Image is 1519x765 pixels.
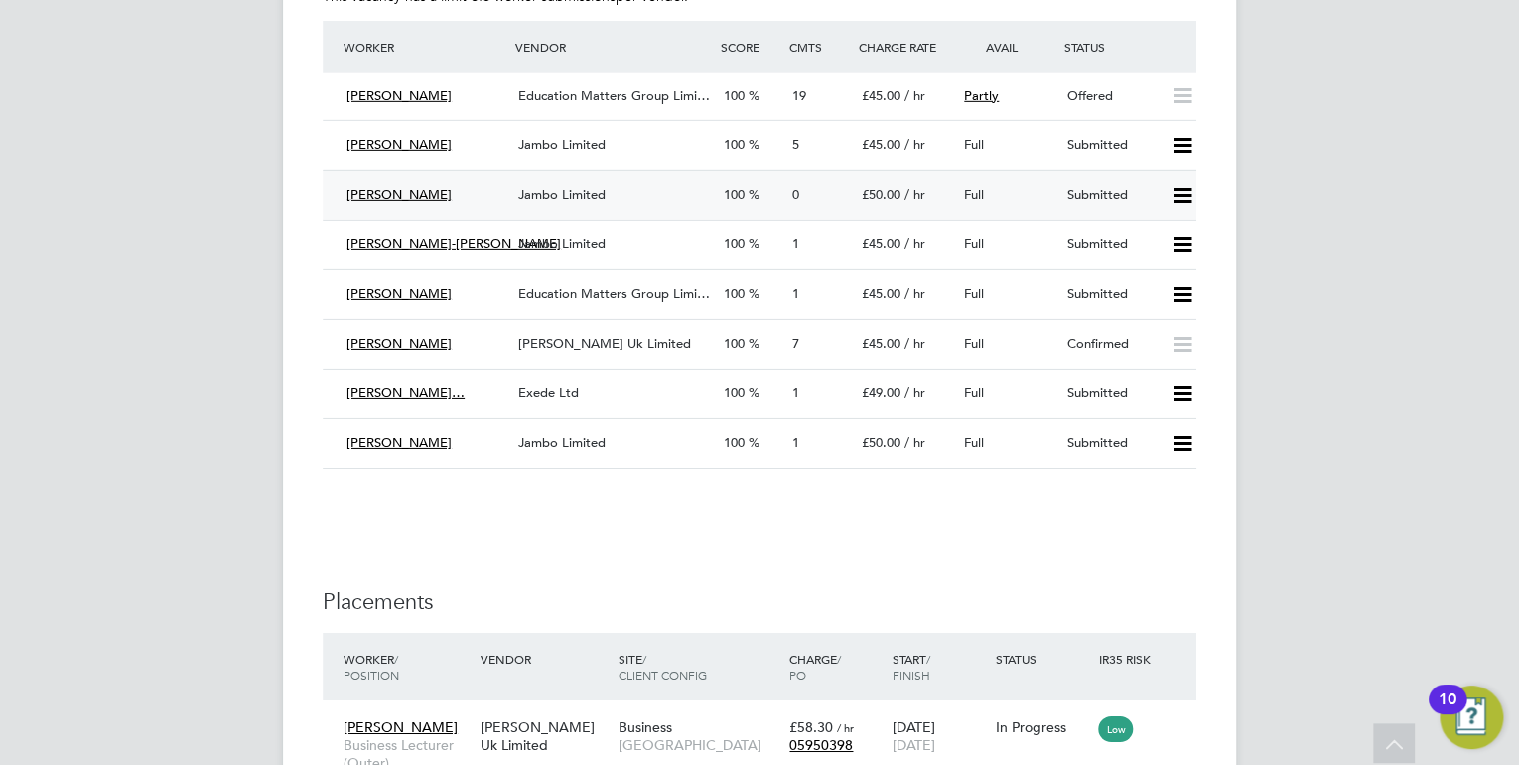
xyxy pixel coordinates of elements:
span: / hr [903,285,924,302]
div: [PERSON_NAME] Uk Limited [476,708,613,764]
span: £50.00 [861,186,899,203]
span: £45.00 [861,87,899,104]
span: [PERSON_NAME] Uk Limited [518,335,691,352]
div: Vendor [476,641,613,677]
div: Worker [339,641,476,692]
span: 5 [792,136,799,153]
div: Charge Rate [853,29,956,65]
span: 100 [724,434,745,451]
div: Status [1059,29,1196,65]
span: £50.00 [861,434,899,451]
span: 100 [724,335,745,352]
button: Open Resource Center, 10 new notifications [1440,686,1503,749]
div: IR35 Risk [1093,641,1162,677]
div: Submitted [1059,229,1163,261]
span: Full [964,384,984,401]
span: [PERSON_NAME] [346,87,452,104]
span: / Position [344,651,399,683]
div: Worker [339,29,510,65]
span: 1 [792,384,799,401]
span: Education Matters Group Limi… [518,285,710,302]
span: Jambo Limited [518,136,606,153]
div: [DATE] [888,708,991,764]
span: / hr [903,87,924,104]
span: Full [964,434,984,451]
span: Full [964,186,984,203]
span: / hr [903,235,924,252]
span: Jambo Limited [518,434,606,451]
h3: Placements [323,588,1196,617]
span: / hr [903,335,924,352]
span: £45.00 [861,335,899,352]
span: 1 [792,285,799,302]
span: [PERSON_NAME] [344,718,458,736]
span: [PERSON_NAME] [346,186,452,203]
span: / hr [903,434,924,451]
div: Score [716,29,784,65]
span: / hr [903,384,924,401]
span: 0 [792,186,799,203]
span: [PERSON_NAME] [346,285,452,302]
div: Offered [1059,80,1163,113]
span: / Finish [893,651,930,683]
div: Site [613,641,784,692]
div: Submitted [1059,179,1163,212]
div: Status [991,641,1094,677]
span: Full [964,285,984,302]
span: £49.00 [861,384,899,401]
div: Vendor [510,29,716,65]
span: 100 [724,186,745,203]
span: Jambo Limited [518,235,606,252]
span: 100 [724,285,745,302]
span: Exede Ltd [518,384,579,401]
div: Avail [956,29,1059,65]
div: Start [888,641,991,692]
span: Partly [964,87,999,104]
span: / PO [789,651,841,683]
span: / hr [837,720,854,735]
span: / hr [903,136,924,153]
div: Submitted [1059,278,1163,311]
span: 19 [792,87,806,104]
span: [PERSON_NAME]… [346,384,465,401]
span: 1 [792,434,799,451]
span: 100 [724,136,745,153]
span: Education Matters Group Limi… [518,87,710,104]
span: [PERSON_NAME] [346,434,452,451]
span: £58.30 [789,718,833,736]
span: £45.00 [861,235,899,252]
span: Full [964,235,984,252]
span: Jambo Limited [518,186,606,203]
span: / Client Config [618,651,706,683]
span: Full [964,335,984,352]
span: 1 [792,235,799,252]
div: In Progress [996,718,1089,736]
span: 100 [724,235,745,252]
div: 10 [1439,699,1456,725]
div: Cmts [784,29,853,65]
div: Confirmed [1059,328,1163,361]
span: / hr [903,186,924,203]
div: Submitted [1059,378,1163,410]
span: Full [964,136,984,153]
span: 7 [792,335,799,352]
span: Low [1098,716,1133,742]
span: 100 [724,87,745,104]
a: [PERSON_NAME]Business Lecturer (Outer)[PERSON_NAME] Uk LimitedBusiness[GEOGRAPHIC_DATA]£58.30 / h... [339,707,1196,724]
span: [GEOGRAPHIC_DATA] [618,736,779,754]
span: Business [618,718,671,736]
div: Submitted [1059,427,1163,460]
div: Submitted [1059,129,1163,162]
span: 100 [724,384,745,401]
span: £45.00 [861,136,899,153]
span: [DATE] [893,736,935,754]
span: [PERSON_NAME] [346,335,452,352]
span: £45.00 [861,285,899,302]
span: 05950398 [789,736,853,754]
span: [PERSON_NAME] [346,136,452,153]
span: [PERSON_NAME]-[PERSON_NAME] [346,235,561,252]
div: Charge [784,641,888,692]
